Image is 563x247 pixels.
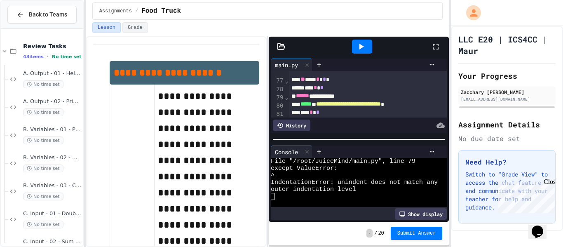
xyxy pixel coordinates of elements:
[52,54,82,59] span: No time set
[23,136,63,144] span: No time set
[23,80,63,88] span: No time set
[271,94,284,102] div: 79
[458,33,556,56] h1: LLC E20 | ICS4CC | Maur
[271,186,356,193] span: outer indentation level
[23,165,63,172] span: No time set
[271,85,284,94] div: 78
[457,3,483,22] div: My Account
[141,6,181,16] span: Food Truck
[29,10,67,19] span: Back to Teams
[23,70,82,77] span: A. Output - 01 - Hello World
[92,22,121,33] button: Lesson
[284,94,289,101] span: Fold line
[23,126,82,133] span: B. Variables - 01 - Print Values
[284,78,289,84] span: Fold line
[122,22,148,33] button: Grade
[374,230,377,237] span: /
[23,54,44,59] span: 43 items
[391,227,443,240] button: Submit Answer
[271,165,338,172] span: except ValueError:
[23,182,82,189] span: B. Variables - 03 - Calculate
[23,221,63,228] span: No time set
[23,154,82,161] span: B. Variables - 02 - Describe Person
[271,110,284,118] div: 81
[271,146,312,158] div: Console
[271,59,312,71] div: main.py
[135,8,138,14] span: /
[271,102,284,110] div: 80
[23,210,82,217] span: C. Input - 01 - Double The Number
[271,179,438,186] span: IndentationError: unindent does not match any
[3,3,57,52] div: Chat with us now!Close
[271,148,302,156] div: Console
[366,229,373,238] span: -
[99,8,132,14] span: Assignments
[461,88,553,96] div: Zacchary [PERSON_NAME]
[271,172,274,179] span: ^
[465,157,549,167] h3: Need Help?
[23,98,82,105] span: A. Output - 02 - Print Diamond Shape
[271,61,302,69] div: main.py
[465,170,549,212] p: Switch to "Grade View" to access the chat feature and communicate with your teacher for help and ...
[7,6,77,24] button: Back to Teams
[271,77,284,85] div: 77
[23,108,63,116] span: No time set
[495,178,555,213] iframe: chat widget
[271,158,415,165] span: File "/root/JuiceMind/main.py", line 79
[397,230,436,237] span: Submit Answer
[47,53,49,60] span: •
[458,119,556,130] h2: Assignment Details
[528,214,555,239] iframe: chat widget
[458,70,556,82] h2: Your Progress
[395,208,447,220] div: Show display
[23,193,63,200] span: No time set
[458,134,556,143] div: No due date set
[23,238,82,245] span: C. Input - 02 - Sum Four Integers
[23,42,82,50] span: Review Tasks
[461,96,553,102] div: [EMAIL_ADDRESS][DOMAIN_NAME]
[273,120,310,131] div: History
[378,230,384,237] span: 20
